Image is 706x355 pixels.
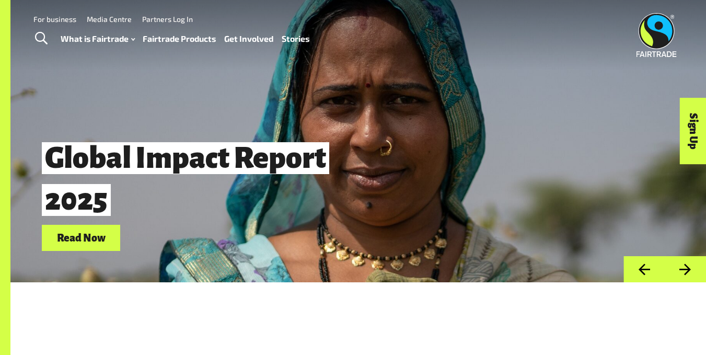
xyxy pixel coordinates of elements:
[623,256,665,283] button: Previous
[42,142,329,216] span: Global Impact Report 2025
[87,15,132,24] a: Media Centre
[665,256,706,283] button: Next
[28,26,54,52] a: Toggle Search
[224,31,273,47] a: Get Involved
[33,15,76,24] a: For business
[636,13,677,57] img: Fairtrade Australia New Zealand logo
[142,15,193,24] a: Partners Log In
[282,31,309,47] a: Stories
[143,31,216,47] a: Fairtrade Products
[42,225,120,251] a: Read Now
[61,31,135,47] a: What is Fairtrade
